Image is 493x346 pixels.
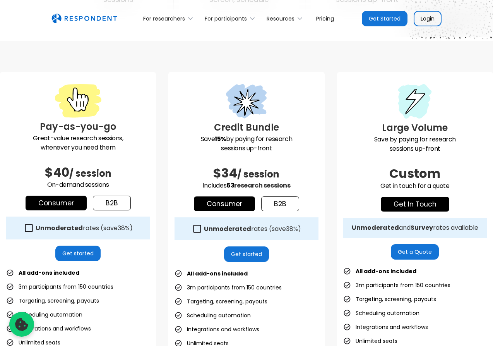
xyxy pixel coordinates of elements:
li: Scheduling automation [175,310,251,321]
div: For researchers [139,9,200,28]
p: Get in touch for a quote [343,181,487,191]
a: Get started [55,246,101,261]
p: On-demand sessions [6,180,150,189]
div: Resources [262,9,310,28]
h3: Credit Bundle [175,120,318,134]
li: Targeting, screening, payouts [6,295,99,306]
img: Untitled UI logotext [51,14,117,24]
a: home [51,14,117,24]
a: Get Started [362,11,407,26]
li: Scheduling automation [6,309,82,320]
a: get in touch [381,197,449,212]
li: Scheduling automation [343,308,419,318]
div: rates (save ) [36,224,133,232]
li: 3m participants from 150 countries [343,280,450,291]
span: 38% [118,224,130,232]
strong: 15% [215,134,226,143]
p: Save by paying for research sessions up-front [343,135,487,153]
div: Resources [267,15,294,22]
p: Includes [175,181,318,190]
div: For researchers [143,15,185,22]
div: For participants [205,15,247,22]
li: Targeting, screening, payouts [175,296,267,307]
strong: All add-ons included [187,270,248,277]
div: For participants [200,9,262,28]
span: Custom [389,165,440,182]
a: Login [414,11,442,26]
span: 38% [286,224,298,233]
span: research sessions [234,181,290,190]
div: rates (save ) [204,225,301,233]
strong: Survey [411,223,433,232]
li: Integrations and workflows [175,324,259,335]
strong: All add-ons included [356,267,416,275]
p: Great-value research sessions, whenever you need them [6,134,150,152]
a: Consumer [194,196,255,211]
a: Get started [224,246,269,262]
a: b2b [93,196,131,210]
h3: Pay-as-you-go [6,120,150,134]
strong: All add-ons included [19,269,79,277]
span: / session [69,167,111,180]
span: $34 [213,164,237,182]
li: 3m participants from 150 countries [175,282,282,293]
a: Consumer [26,196,87,210]
a: Pricing [310,9,340,28]
div: and rates available [352,224,478,232]
strong: Unmoderated [36,224,83,232]
strong: Unmoderated [352,223,399,232]
li: 3m participants from 150 countries [6,281,113,292]
a: Get a Quote [391,244,439,260]
li: Integrations and workflows [6,323,91,334]
span: $40 [45,164,69,181]
span: 63 [226,181,234,190]
li: Integrations and workflows [343,322,428,332]
h3: Large Volume [343,121,487,135]
span: / session [237,168,279,181]
strong: Unmoderated [204,224,251,233]
a: b2b [261,196,299,211]
li: Targeting, screening, payouts [343,294,436,305]
p: Save by paying for research sessions up-front [175,134,318,153]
